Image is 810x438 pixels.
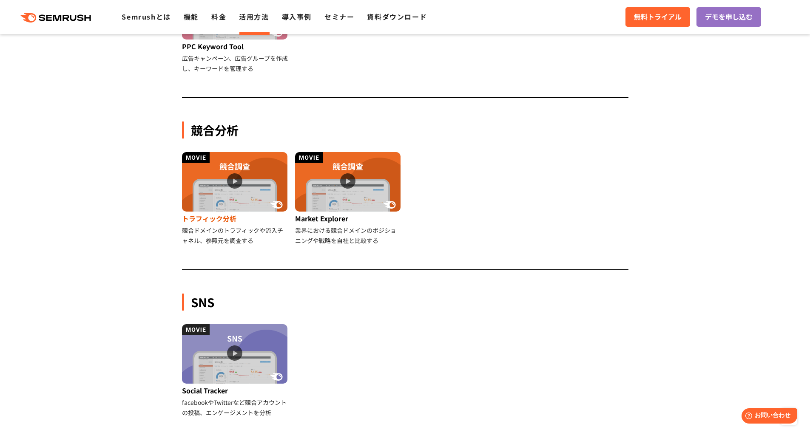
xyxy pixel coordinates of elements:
a: Social Tracker facebookやTwitterなど競合アカウントの投稿、エンゲージメントを分析 [182,324,289,418]
a: 資料ダウンロード [367,11,427,22]
a: 活用方法 [239,11,269,22]
a: Semrushとは [122,11,171,22]
div: トラフィック分析 [182,212,289,225]
div: SNS [182,294,628,311]
div: 広告キャンペーン、広告グループを作成し、キーワードを管理する [182,53,289,73]
a: 料金 [211,11,226,22]
div: Market Explorer [295,212,402,225]
a: 機能 [184,11,199,22]
span: 無料トライアル [634,11,682,23]
a: トラフィック分析 競合ドメインのトラフィックや流入チャネル、参照元を調査する [182,152,289,246]
div: Social Tracker [182,384,289,397]
iframe: Help widget launcher [734,405,801,429]
div: 競合ドメインのトラフィックや流入チャネル、参照元を調査する [182,225,289,246]
span: デモを申し込む [705,11,753,23]
a: 導入事例 [282,11,312,22]
a: 無料トライアル [625,7,690,27]
div: PPC Keyword Tool [182,40,289,53]
a: デモを申し込む [696,7,761,27]
a: セミナー [324,11,354,22]
div: facebookやTwitterなど競合アカウントの投稿、エンゲージメントを分析 [182,397,289,418]
div: 業界における競合ドメインのポジショニングや戦略を自社と比較する [295,225,402,246]
div: 競合分析 [182,122,628,138]
a: Market Explorer 業界における競合ドメインのポジショニングや戦略を自社と比較する [295,152,402,246]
